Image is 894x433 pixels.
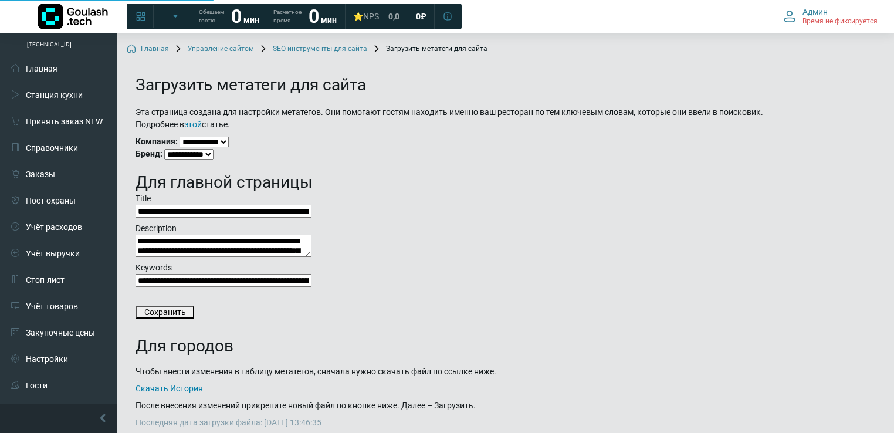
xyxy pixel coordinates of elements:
[259,45,367,54] a: SEO-инструменты для сайта
[136,417,876,429] div: Последняя дата загрузки файла: [DATE] 13:46:35
[802,6,828,17] span: Админ
[136,262,311,287] label: Keywords
[127,45,169,54] a: Главная
[136,75,876,95] h1: Загрузить метатеги для сайта
[136,274,311,287] input: Keywords
[421,11,426,22] span: ₽
[136,384,168,393] a: Скачать
[136,336,876,356] h2: Для городов
[416,11,421,22] span: 0
[136,205,311,218] input: Title
[309,5,319,28] strong: 0
[136,235,311,257] textarea: Description
[409,6,434,27] a: 0 ₽
[363,12,379,21] span: NPS
[136,222,311,257] label: Description
[321,15,337,25] span: мин
[273,8,302,25] span: Расчетное время
[346,6,407,27] a: ⭐NPS 0,0
[170,384,203,393] a: История
[136,400,876,412] div: После внесения изменений прикрепите новый файл по кнопке ниже. Далее – Загрузить.
[136,106,876,160] div: Эта страница создана для настройки метатегов. Они помогают гостям находить именно ваш ресторан по...
[184,120,202,129] a: этой
[802,17,878,26] span: Время не фиксируется
[136,149,162,158] b: Бренд:
[136,306,194,319] button: Сохранить
[231,5,242,28] strong: 0
[353,11,379,22] div: ⭐
[136,172,876,192] h2: Для главной страницы
[372,45,487,54] span: Загрузить метатеги для сайта
[243,15,259,25] span: мин
[777,4,885,29] button: Админ Время не фиксируется
[174,45,254,54] a: Управление сайтом
[199,8,224,25] span: Обещаем гостю
[136,192,311,218] label: Title
[136,137,178,146] b: Компания:
[38,4,108,29] img: Логотип компании Goulash.tech
[136,366,876,378] div: Чтобы внести изменения в таблицу метатегов, сначала нужно скачать файл по ссылке ниже.
[192,6,344,27] a: Обещаем гостю 0 мин Расчетное время 0 мин
[388,11,399,22] span: 0,0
